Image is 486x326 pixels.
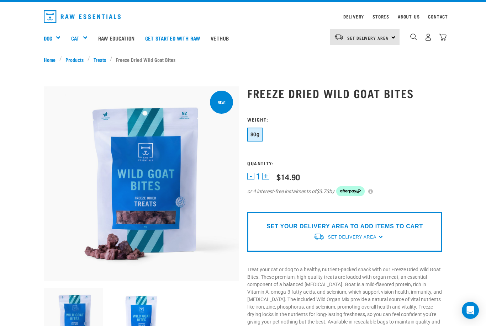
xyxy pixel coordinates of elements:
[44,56,442,63] nav: breadcrumbs
[250,132,259,137] span: 80g
[62,56,88,63] a: Products
[71,34,79,42] a: Cat
[343,15,364,18] a: Delivery
[462,302,479,319] div: Open Intercom Messenger
[247,87,442,100] h1: Freeze Dried Wild Goat Bites
[44,86,239,281] img: Raw Essentials Freeze Dried Wild Goat Bites PetTreats Product Shot
[247,173,254,180] button: -
[347,37,389,39] span: Set Delivery Area
[424,33,432,41] img: user.png
[266,222,423,231] p: SET YOUR DELIVERY AREA TO ADD ITEMS TO CART
[398,15,419,18] a: About Us
[334,34,344,40] img: van-moving.png
[313,233,324,240] img: van-moving.png
[44,10,121,23] img: Raw Essentials Logo
[439,33,447,41] img: home-icon@2x.png
[140,24,205,52] a: Get started with Raw
[44,56,59,63] a: Home
[328,235,376,240] span: Set Delivery Area
[336,186,365,196] img: Afterpay
[247,117,442,122] h3: Weight:
[256,173,260,180] span: 1
[428,15,448,18] a: Contact
[410,33,417,40] img: home-icon-1@2x.png
[44,34,52,42] a: Dog
[276,172,300,181] div: $14.90
[93,24,140,52] a: Raw Education
[38,7,448,26] nav: dropdown navigation
[90,56,110,63] a: Treats
[316,188,329,195] span: $3.73
[247,186,442,196] div: or 4 interest-free instalments of by
[247,160,442,166] h3: Quantity:
[373,15,389,18] a: Stores
[205,24,234,52] a: Vethub
[247,128,263,141] button: 80g
[262,173,269,180] button: +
